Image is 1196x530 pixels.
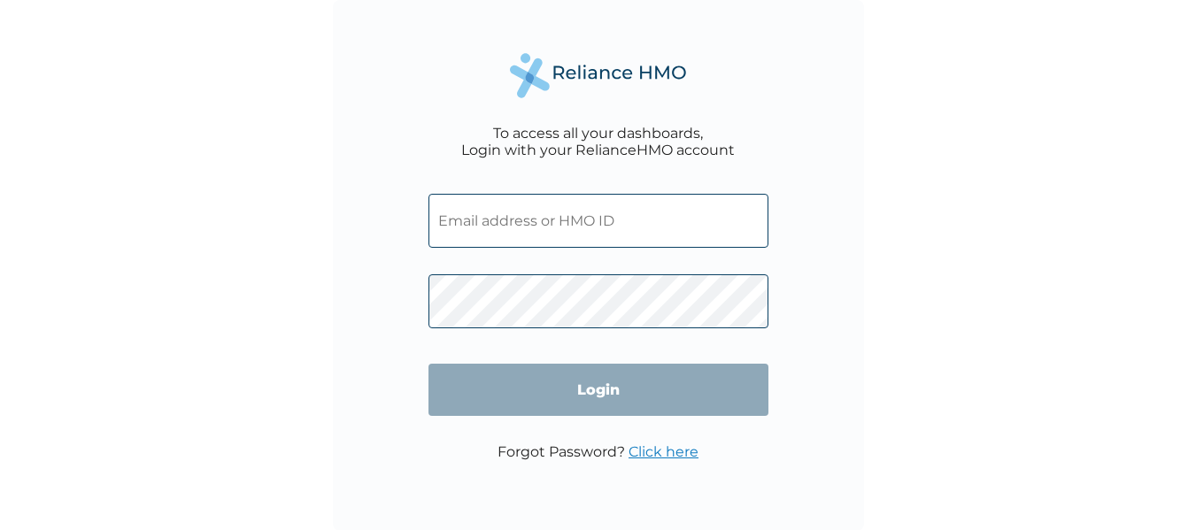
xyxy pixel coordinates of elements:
[510,53,687,98] img: Reliance Health's Logo
[498,443,698,460] p: Forgot Password?
[428,194,768,248] input: Email address or HMO ID
[461,125,735,158] div: To access all your dashboards, Login with your RelianceHMO account
[629,443,698,460] a: Click here
[428,364,768,416] input: Login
